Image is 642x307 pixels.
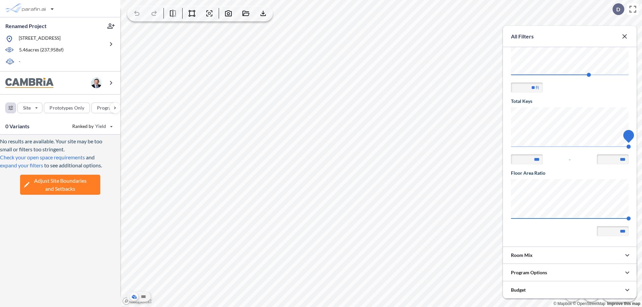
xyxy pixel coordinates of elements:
[19,58,20,66] p: -
[5,22,46,30] p: Renamed Project
[67,121,117,132] button: Ranked by Yield
[122,297,152,305] a: Mapbox homepage
[34,177,87,193] span: Adjust Site Boundaries and Setbacks
[91,103,127,113] button: Program
[616,6,620,12] p: D
[20,175,100,195] button: Adjust Site Boundariesand Setbacks
[44,103,90,113] button: Prototypes Only
[5,122,30,130] p: 0 Variants
[19,46,64,54] p: 5.46 acres ( 237,958 sf)
[553,301,572,306] a: Mapbox
[625,133,632,138] span: 140
[91,78,102,88] img: user logo
[511,98,629,105] h5: Total Keys
[49,105,84,111] p: Prototypes Only
[536,84,539,91] label: ft
[139,293,147,301] button: Site Plan
[511,287,526,293] p: Budget
[511,32,534,40] p: All Filters
[511,170,629,176] h5: Floor Area Ratio
[23,105,31,111] p: Site
[17,103,42,113] button: Site
[573,301,605,306] a: OpenStreetMap
[19,35,61,43] p: [STREET_ADDRESS]
[607,301,640,306] a: Improve this map
[5,78,53,88] img: BrandImage
[511,154,629,164] div: -
[130,293,138,301] button: Aerial View
[95,123,106,130] span: Yield
[511,252,533,259] p: Room Mix
[97,105,116,111] p: Program
[511,269,547,276] p: Program Options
